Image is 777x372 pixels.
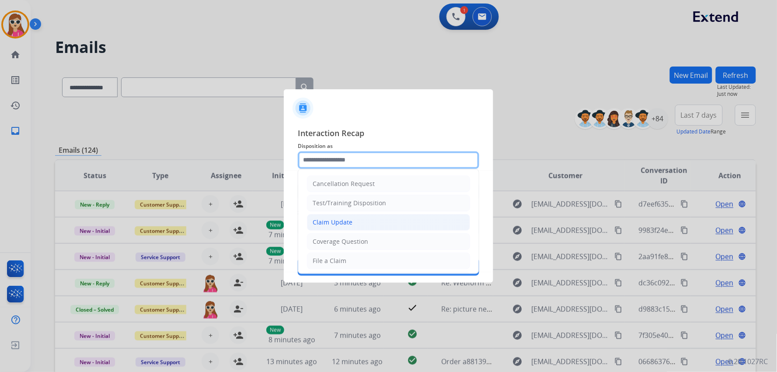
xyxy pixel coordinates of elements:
span: Disposition as [298,141,479,151]
img: contactIcon [293,98,314,119]
div: Coverage Question [313,237,368,246]
p: 0.20.1027RC [728,356,768,367]
span: Interaction Recap [298,127,479,141]
div: Claim Update [313,218,352,227]
div: Test/Training Disposition [313,199,386,207]
div: File a Claim [313,256,346,265]
div: Cancellation Request [313,179,375,188]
